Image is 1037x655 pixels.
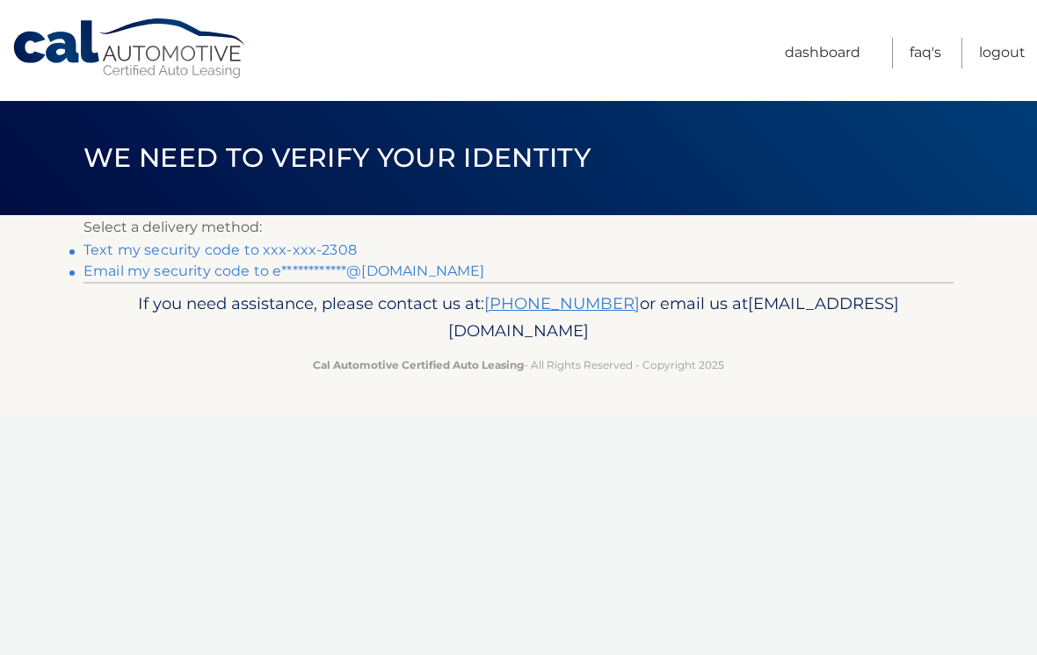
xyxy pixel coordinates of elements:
[785,38,860,68] a: Dashboard
[484,293,640,313] a: [PHONE_NUMBER]
[83,141,591,174] span: We need to verify your identity
[979,38,1026,68] a: Logout
[313,358,524,371] strong: Cal Automotive Certified Auto Leasing
[95,290,942,346] p: If you need assistance, please contact us at: or email us at
[83,215,954,240] p: Select a delivery method:
[910,38,941,68] a: FAQ's
[83,241,357,258] a: Text my security code to xxx-xxx-2308
[95,356,942,374] p: - All Rights Reserved - Copyright 2025
[11,18,249,80] a: Cal Automotive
